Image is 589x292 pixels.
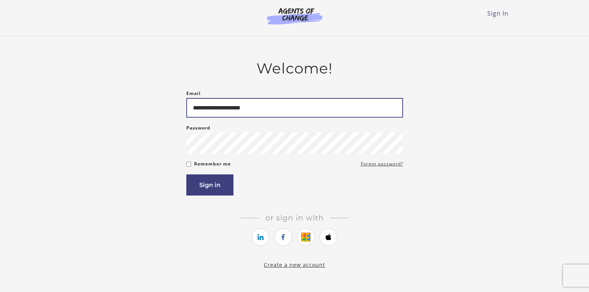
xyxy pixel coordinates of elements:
[297,228,315,246] a: https://courses.thinkific.com/users/auth/google?ss%5Breferral%5D=&ss%5Buser_return_to%5D=&ss%5Bvi...
[194,160,231,168] label: Remember me
[186,60,403,77] h2: Welcome!
[320,228,337,246] a: https://courses.thinkific.com/users/auth/apple?ss%5Breferral%5D=&ss%5Buser_return_to%5D=&ss%5Bvis...
[259,213,330,222] span: Or sign in with
[487,9,508,17] a: Sign In
[186,124,210,132] label: Password
[252,228,269,246] a: https://courses.thinkific.com/users/auth/linkedin?ss%5Breferral%5D=&ss%5Buser_return_to%5D=&ss%5B...
[259,7,330,24] img: Agents of Change Logo
[361,160,403,168] a: Forgot password?
[274,228,292,246] a: https://courses.thinkific.com/users/auth/facebook?ss%5Breferral%5D=&ss%5Buser_return_to%5D=&ss%5B...
[186,174,233,196] button: Sign in
[264,261,325,268] a: Create a new account
[186,89,201,98] label: Email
